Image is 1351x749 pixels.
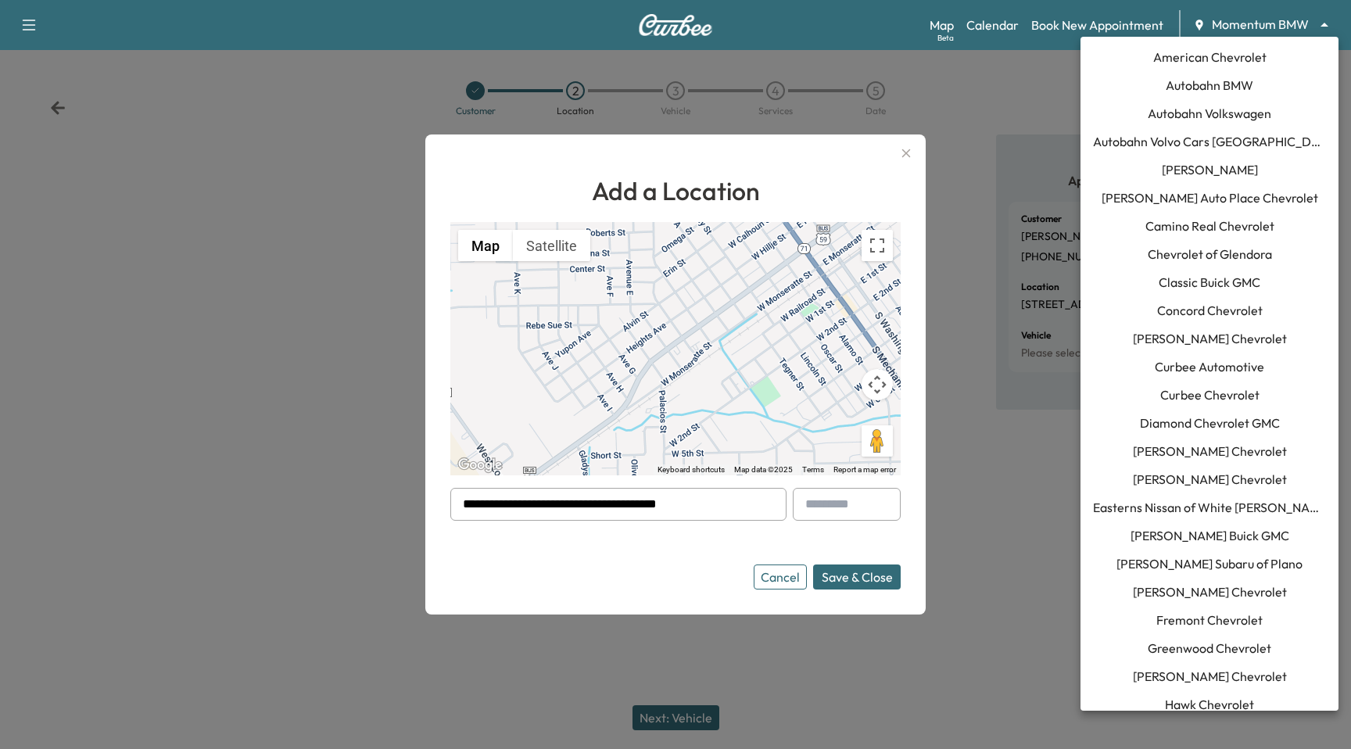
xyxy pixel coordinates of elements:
span: Autobahn BMW [1166,76,1253,95]
span: Autobahn Volvo Cars [GEOGRAPHIC_DATA] [1093,132,1326,151]
span: Chevrolet of Glendora [1148,245,1272,263]
span: [PERSON_NAME] [1162,160,1258,179]
span: Camino Real Chevrolet [1145,217,1274,235]
span: Autobahn Volkswagen [1148,104,1271,123]
span: [PERSON_NAME] Chevrolet [1133,442,1287,461]
span: [PERSON_NAME] Chevrolet [1133,667,1287,686]
span: [PERSON_NAME] Subaru of Plano [1116,554,1303,573]
span: Curbee Chevrolet [1160,385,1260,404]
span: Fremont Chevrolet [1156,611,1263,629]
span: [PERSON_NAME] Chevrolet [1133,329,1287,348]
span: Concord Chevrolet [1157,301,1263,320]
span: Hawk Chevrolet [1165,695,1254,714]
span: [PERSON_NAME] Auto Place Chevrolet [1102,188,1318,207]
span: Greenwood Chevrolet [1148,639,1271,658]
span: Easterns Nissan of White [PERSON_NAME] [1093,498,1326,517]
span: Diamond Chevrolet GMC [1140,414,1280,432]
span: Classic Buick GMC [1159,273,1260,292]
span: [PERSON_NAME] Chevrolet [1133,582,1287,601]
span: [PERSON_NAME] Buick GMC [1131,526,1289,545]
span: [PERSON_NAME] Chevrolet [1133,470,1287,489]
span: American Chevrolet [1153,48,1267,66]
span: Curbee Automotive [1155,357,1264,376]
